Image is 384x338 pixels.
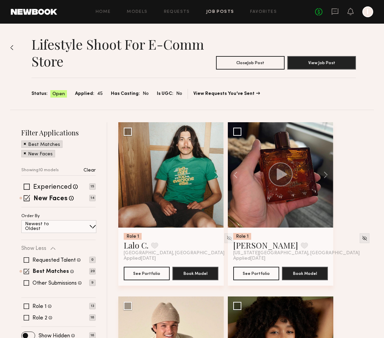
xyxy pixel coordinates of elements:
img: Unhide Model [226,235,232,241]
a: Book Model [172,270,218,276]
span: [US_STATE][GEOGRAPHIC_DATA], [GEOGRAPHIC_DATA] [233,251,360,256]
div: Role 1 [124,233,142,240]
p: Clear [83,168,96,173]
div: Applied [DATE] [124,256,218,261]
a: Favorites [250,10,277,14]
label: Best Matches [33,269,69,275]
p: New Faces [28,152,53,157]
span: No [143,90,149,98]
span: Applied: [75,90,94,98]
button: Book Model [172,267,218,280]
span: No [176,90,182,98]
p: Order By [21,214,40,218]
p: 13 [89,303,96,309]
p: Newest to Oldest [25,222,65,231]
a: Home [96,10,111,14]
p: 20 [89,268,96,275]
span: 45 [97,90,103,98]
a: Requests [164,10,190,14]
div: Applied [DATE] [233,256,328,261]
h2: Filter Applications [21,128,96,137]
p: 15 [89,183,96,190]
h1: Lifestyle Shoot for E-Comm Store [31,36,205,70]
a: View Requests You’ve Sent [193,92,260,96]
label: Requested Talent [32,258,76,263]
span: Is UGC: [157,90,173,98]
button: CloseJob Post [216,56,285,70]
p: 9 [89,280,96,286]
img: Back to previous page [10,45,14,50]
label: Role 1 [32,304,47,309]
p: Best Matches [28,142,60,147]
p: Showing 10 models [21,168,59,173]
label: Experienced [33,184,72,191]
a: Models [127,10,147,14]
span: [GEOGRAPHIC_DATA], [GEOGRAPHIC_DATA] [124,251,224,256]
a: [PERSON_NAME] [233,240,298,251]
p: 14 [89,195,96,201]
a: Job Posts [206,10,234,14]
label: Other Submissions [32,281,77,286]
a: Book Model [282,270,328,276]
p: Show Less [21,246,46,251]
p: 0 [89,257,96,263]
button: See Portfolio [124,267,170,280]
label: Role 2 [32,315,47,321]
label: New Faces [33,196,68,202]
span: Open [52,91,65,98]
button: See Portfolio [233,267,279,280]
a: Lalo C. [124,240,148,251]
div: Role 1 [233,233,251,240]
img: Unhide Model [362,235,367,241]
button: Book Model [282,267,328,280]
a: I [362,6,373,17]
p: 16 [89,314,96,321]
span: Has Casting: [111,90,140,98]
button: View Job Post [287,56,356,70]
span: Status: [31,90,48,98]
